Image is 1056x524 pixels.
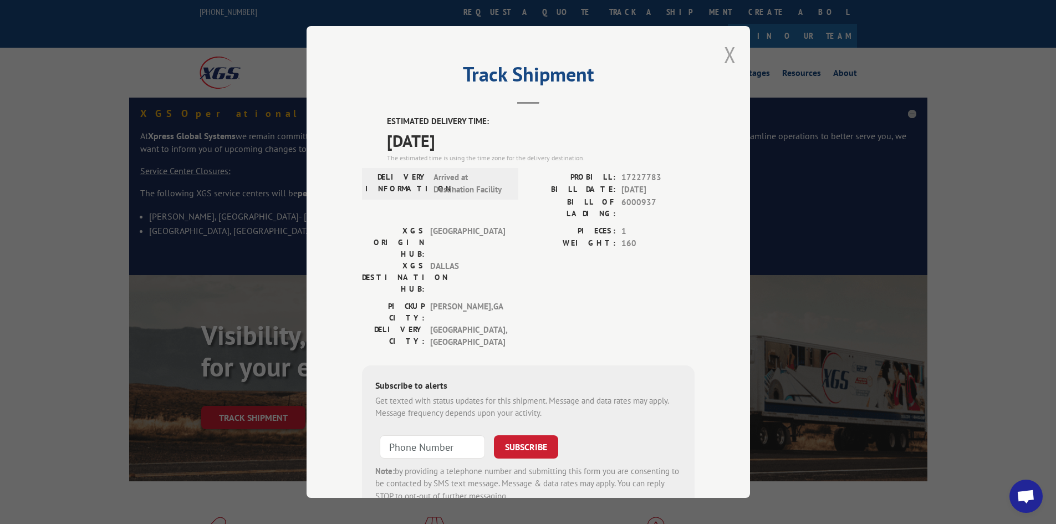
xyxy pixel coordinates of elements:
[375,466,395,476] strong: Note:
[724,40,736,69] button: Close modal
[362,301,425,324] label: PICKUP CITY:
[362,67,695,88] h2: Track Shipment
[380,435,485,459] input: Phone Number
[621,184,695,196] span: [DATE]
[387,128,695,153] span: [DATE]
[430,260,505,295] span: DALLAS
[375,395,681,420] div: Get texted with status updates for this shipment. Message and data rates may apply. Message frequ...
[362,260,425,295] label: XGS DESTINATION HUB:
[430,324,505,349] span: [GEOGRAPHIC_DATA] , [GEOGRAPHIC_DATA]
[528,184,616,196] label: BILL DATE:
[621,171,695,184] span: 17227783
[387,153,695,163] div: The estimated time is using the time zone for the delivery destination.
[387,115,695,128] label: ESTIMATED DELIVERY TIME:
[430,225,505,260] span: [GEOGRAPHIC_DATA]
[528,196,616,220] label: BILL OF LADING:
[494,435,558,459] button: SUBSCRIBE
[362,324,425,349] label: DELIVERY CITY:
[375,379,681,395] div: Subscribe to alerts
[362,225,425,260] label: XGS ORIGIN HUB:
[528,171,616,184] label: PROBILL:
[528,225,616,238] label: PIECES:
[621,237,695,250] span: 160
[433,171,508,196] span: Arrived at Destination Facility
[1009,480,1043,513] a: Open chat
[621,196,695,220] span: 6000937
[621,225,695,238] span: 1
[528,237,616,250] label: WEIGHT:
[375,465,681,503] div: by providing a telephone number and submitting this form you are consenting to be contacted by SM...
[430,301,505,324] span: [PERSON_NAME] , GA
[365,171,428,196] label: DELIVERY INFORMATION:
